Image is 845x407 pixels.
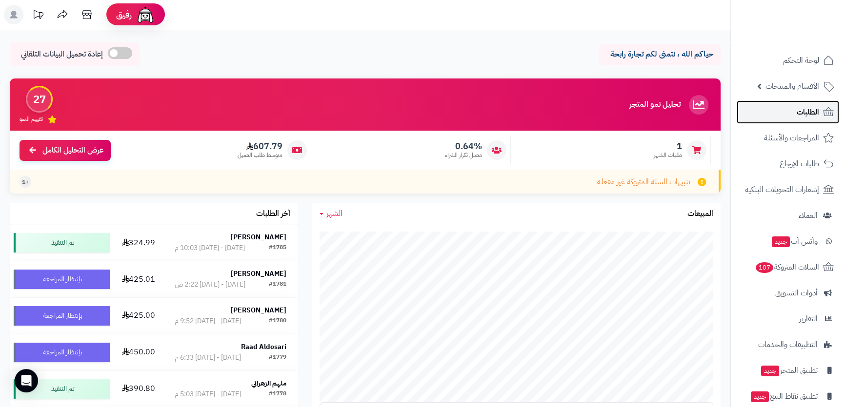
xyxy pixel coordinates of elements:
[751,391,769,402] span: جديد
[116,9,132,20] span: رفيق
[597,176,690,188] span: تنبيهات السلة المتروكة غير مفعلة
[231,232,286,242] strong: [PERSON_NAME]
[745,183,819,196] span: إشعارات التحويلات البنكية
[20,115,43,123] span: تقييم النمو
[320,208,342,219] a: الشهر
[445,151,482,159] span: معدل تكرار الشراء
[114,298,163,334] td: 425.00
[42,145,103,156] span: عرض التحليل الكامل
[231,305,286,315] strong: [PERSON_NAME]
[654,141,682,152] span: 1
[737,152,839,175] a: طلبات الإرجاع
[20,140,111,161] a: عرض التحليل الكامل
[737,307,839,330] a: التقارير
[799,312,818,326] span: التقارير
[765,79,819,93] span: الأقسام والمنتجات
[799,209,818,222] span: العملاء
[175,280,245,290] div: [DATE] - [DATE] 2:22 ص
[231,269,286,279] strong: [PERSON_NAME]
[654,151,682,159] span: طلبات الشهر
[269,243,286,253] div: #1785
[15,369,38,392] div: Open Intercom Messenger
[114,225,163,261] td: 324.99
[238,151,282,159] span: متوسط طلب العميل
[175,389,241,399] div: [DATE] - [DATE] 5:03 م
[175,243,245,253] div: [DATE] - [DATE] 10:03 م
[737,126,839,150] a: المراجعات والأسئلة
[629,100,681,109] h3: تحليل نمو المتجر
[14,306,110,326] div: بإنتظار المراجعة
[114,261,163,297] td: 425.01
[175,316,241,326] div: [DATE] - [DATE] 9:52 م
[175,353,241,363] div: [DATE] - [DATE] 6:33 م
[22,178,29,186] span: +1
[14,233,110,252] div: تم التنفيذ
[737,255,839,279] a: السلات المتروكة107
[269,316,286,326] div: #1780
[780,157,819,171] span: طلبات الإرجاع
[26,5,50,27] a: تحديثات المنصة
[761,366,779,376] span: جديد
[737,204,839,227] a: العملاء
[750,389,818,403] span: تطبيق نقاط البيع
[326,208,342,219] span: الشهر
[737,281,839,305] a: أدوات التسويق
[737,178,839,201] a: إشعارات التحويلات البنكية
[758,338,818,351] span: التطبيقات والخدمات
[772,236,790,247] span: جديد
[756,262,773,273] span: 107
[797,105,819,119] span: الطلبات
[256,210,290,218] h3: آخر الطلبات
[14,379,110,399] div: تم التنفيذ
[737,359,839,382] a: تطبيق المتجرجديد
[14,343,110,362] div: بإنتظار المراجعة
[760,364,818,377] span: تطبيق المتجر
[136,5,155,24] img: ai-face.png
[764,131,819,145] span: المراجعات والأسئلة
[269,389,286,399] div: #1778
[755,260,819,274] span: السلات المتروكة
[775,286,818,300] span: أدوات التسويق
[737,49,839,72] a: لوحة التحكم
[238,141,282,152] span: 607.79
[114,371,163,407] td: 390.80
[737,230,839,253] a: وآتس آبجديد
[269,280,286,290] div: #1781
[606,49,713,60] p: حياكم الله ، نتمنى لكم تجارة رابحة
[783,54,819,67] span: لوحة التحكم
[779,25,836,45] img: logo-2.png
[269,353,286,363] div: #1779
[21,49,103,60] span: إعادة تحميل البيانات التلقائي
[251,378,286,388] strong: ملهم الزهراني
[114,334,163,370] td: 450.00
[14,270,110,289] div: بإنتظار المراجعة
[445,141,482,152] span: 0.64%
[771,234,818,248] span: وآتس آب
[241,342,286,352] strong: Raad Aldosari
[737,100,839,124] a: الطلبات
[737,333,839,356] a: التطبيقات والخدمات
[687,210,713,218] h3: المبيعات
